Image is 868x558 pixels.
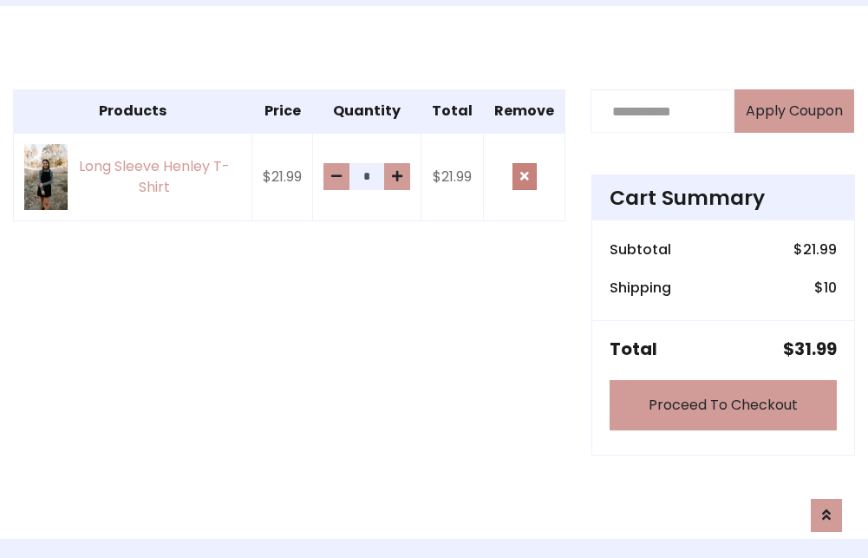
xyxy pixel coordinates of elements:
h5: Total [610,338,657,359]
th: Remove [484,90,565,134]
th: Total [421,90,484,134]
h6: $ [793,241,837,258]
a: Long Sleeve Henley T-Shirt [24,144,241,209]
span: 10 [824,278,837,298]
h4: Cart Summary [610,186,837,210]
th: Price [252,90,313,134]
td: $21.99 [421,133,484,220]
h6: $ [814,279,837,296]
th: Quantity [313,90,421,134]
th: Products [14,90,252,134]
span: 31.99 [794,337,837,361]
h6: Shipping [610,279,671,296]
a: Proceed To Checkout [610,380,837,430]
button: Apply Coupon [734,89,854,133]
h5: $ [783,338,837,359]
h6: Subtotal [610,241,671,258]
td: $21.99 [252,133,313,220]
span: 21.99 [803,240,837,259]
